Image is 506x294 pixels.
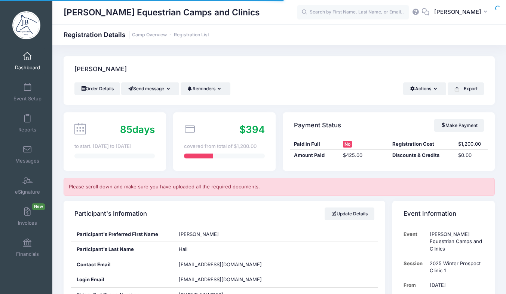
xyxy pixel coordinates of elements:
[64,178,495,196] div: Please scroll down and make sure you have uploaded all the required documents.
[13,96,42,102] span: Event Setup
[71,272,174,287] div: Login Email
[434,8,481,16] span: [PERSON_NAME]
[18,127,36,133] span: Reports
[10,79,45,105] a: Event Setup
[294,115,341,136] h4: Payment Status
[71,257,174,272] div: Contact Email
[426,278,484,293] td: [DATE]
[290,152,340,159] div: Amount Paid
[32,203,45,210] span: New
[64,4,260,21] h1: [PERSON_NAME] Equestrian Camps and Clinics
[12,11,40,39] img: Jessica Braswell Equestrian Camps and Clinics
[121,82,179,95] button: Send message
[389,152,455,159] div: Discounts & Credits
[120,124,132,135] span: 85
[179,246,187,252] span: Hall
[174,32,209,38] a: Registration List
[429,4,495,21] button: [PERSON_NAME]
[455,152,488,159] div: $0.00
[15,189,40,195] span: eSignature
[343,141,352,148] span: No
[179,276,272,284] span: [EMAIL_ADDRESS][DOMAIN_NAME]
[120,122,155,137] div: days
[404,227,426,256] td: Event
[10,172,45,198] a: eSignature
[64,31,209,39] h1: Registration Details
[179,261,262,267] span: [EMAIL_ADDRESS][DOMAIN_NAME]
[297,5,409,20] input: Search by First Name, Last Name, or Email...
[404,256,426,278] td: Session
[10,110,45,136] a: Reports
[74,82,120,95] a: Order Details
[10,234,45,261] a: Financials
[74,203,147,224] h4: Participant's Information
[434,119,484,132] a: Make Payment
[15,64,40,71] span: Dashboard
[74,59,127,80] h4: [PERSON_NAME]
[448,82,484,95] button: Export
[15,158,39,164] span: Messages
[71,227,174,242] div: Participant's Preferred First Name
[71,242,174,257] div: Participant's Last Name
[290,140,340,148] div: Paid in Full
[184,143,264,150] div: covered from total of $1,200.00
[426,227,484,256] td: [PERSON_NAME] Equestrian Camps and Clinics
[18,220,37,226] span: Invoices
[239,124,265,135] span: $394
[10,48,45,74] a: Dashboard
[404,278,426,293] td: From
[74,143,155,150] div: to start. [DATE] to [DATE]
[132,32,167,38] a: Camp Overview
[16,251,39,257] span: Financials
[404,203,456,224] h4: Event Information
[325,207,374,220] a: Update Details
[10,141,45,167] a: Messages
[181,82,230,95] button: Reminders
[179,231,219,237] span: [PERSON_NAME]
[455,140,488,148] div: $1,200.00
[10,203,45,230] a: InvoicesNew
[389,140,455,148] div: Registration Cost
[426,256,484,278] td: 2025 Winter Prospect Clinic 1
[403,82,446,95] button: Actions
[340,152,389,159] div: $425.00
